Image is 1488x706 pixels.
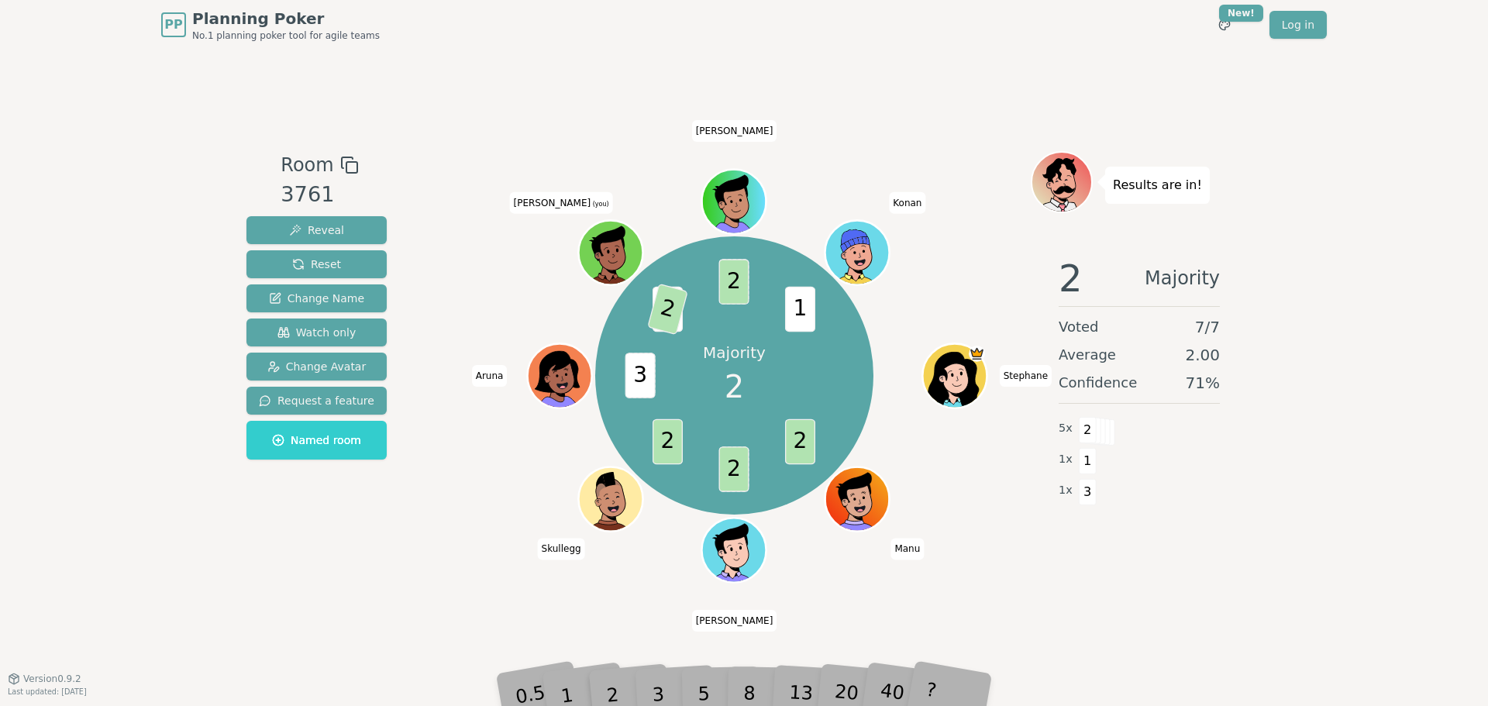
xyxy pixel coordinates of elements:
[890,538,924,560] span: Click to change your name
[1145,260,1220,297] span: Majority
[653,419,683,465] span: 2
[1186,372,1220,394] span: 71 %
[1211,11,1238,39] button: New!
[692,120,777,142] span: Click to change your name
[1059,260,1083,297] span: 2
[267,359,367,374] span: Change Avatar
[625,353,656,399] span: 3
[192,29,380,42] span: No.1 planning poker tool for agile teams
[538,538,585,560] span: Click to change your name
[246,421,387,460] button: Named room
[889,192,925,214] span: Click to change your name
[246,387,387,415] button: Request a feature
[1059,420,1073,437] span: 5 x
[23,673,81,685] span: Version 0.9.2
[8,673,81,685] button: Version0.9.2
[281,151,333,179] span: Room
[785,287,815,332] span: 1
[692,610,777,632] span: Click to change your name
[277,325,356,340] span: Watch only
[8,687,87,696] span: Last updated: [DATE]
[725,363,744,410] span: 2
[269,291,364,306] span: Change Name
[289,222,344,238] span: Reveal
[164,15,182,34] span: PP
[1079,417,1097,443] span: 2
[272,432,361,448] span: Named room
[719,447,749,493] span: 2
[1059,316,1099,338] span: Voted
[1079,448,1097,474] span: 1
[648,284,689,336] span: 2
[192,8,380,29] span: Planning Poker
[292,257,341,272] span: Reset
[1079,479,1097,505] span: 3
[580,222,641,283] button: Click to change your avatar
[1185,344,1220,366] span: 2.00
[591,201,609,208] span: (you)
[1000,365,1052,387] span: Click to change your name
[246,284,387,312] button: Change Name
[246,319,387,346] button: Watch only
[1059,482,1073,499] span: 1 x
[1059,344,1116,366] span: Average
[281,179,358,211] div: 3761
[1219,5,1263,22] div: New!
[970,346,986,362] span: Stephane is the host
[1059,372,1137,394] span: Confidence
[161,8,380,42] a: PPPlanning PokerNo.1 planning poker tool for agile teams
[1195,316,1220,338] span: 7 / 7
[1113,174,1202,196] p: Results are in!
[1269,11,1327,39] a: Log in
[719,260,749,305] span: 2
[259,393,374,408] span: Request a feature
[510,192,613,214] span: Click to change your name
[246,353,387,381] button: Change Avatar
[785,419,815,465] span: 2
[246,250,387,278] button: Reset
[703,342,766,363] p: Majority
[246,216,387,244] button: Reveal
[1059,451,1073,468] span: 1 x
[472,365,508,387] span: Click to change your name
